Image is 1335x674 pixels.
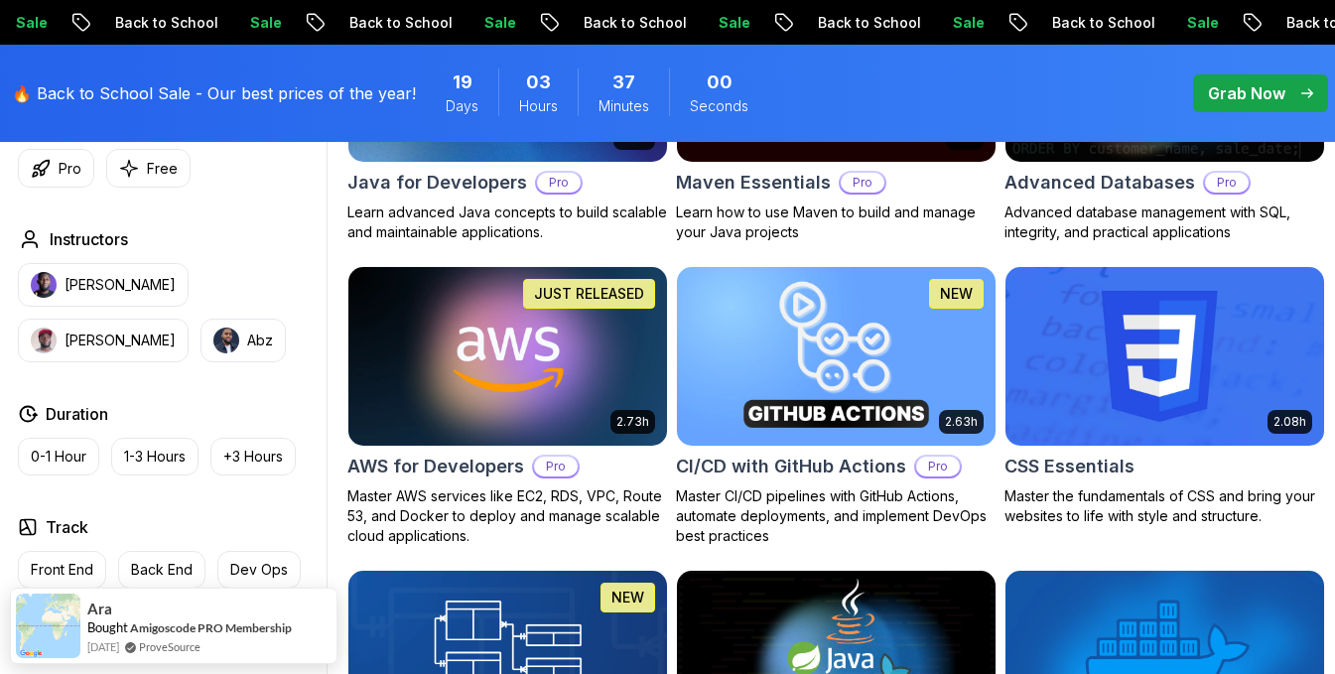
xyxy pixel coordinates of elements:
[130,620,292,635] a: Amigoscode PRO Membership
[223,447,283,467] p: +3 Hours
[139,638,200,655] a: ProveSource
[1208,81,1285,105] p: Grab Now
[213,328,239,353] img: instructor img
[46,515,88,539] h2: Track
[106,149,191,188] button: Free
[111,438,199,475] button: 1-3 Hours
[12,81,416,105] p: 🔥 Back to School Sale - Our best prices of the year!
[65,275,176,295] p: [PERSON_NAME]
[936,13,1000,33] p: Sale
[567,13,702,33] p: Back to School
[50,227,128,251] h2: Instructors
[676,266,997,546] a: CI/CD with GitHub Actions card2.63hNEWCI/CD with GitHub ActionsProMaster CI/CD pipelines with Git...
[124,447,186,467] p: 1-3 Hours
[519,96,558,116] span: Hours
[945,414,978,430] p: 2.63h
[31,447,86,467] p: 0-1 Hour
[611,588,644,607] p: NEW
[247,331,273,350] p: Abz
[347,266,668,546] a: AWS for Developers card2.73hJUST RELEASEDAWS for DevelopersProMaster AWS services like EC2, RDS, ...
[676,453,906,480] h2: CI/CD with GitHub Actions
[534,284,644,304] p: JUST RELEASED
[347,169,527,197] h2: Java for Developers
[1004,169,1195,197] h2: Advanced Databases
[1004,266,1325,526] a: CSS Essentials card2.08hCSS EssentialsMaster the fundamentals of CSS and bring your websites to l...
[230,560,288,580] p: Dev Ops
[841,173,884,193] p: Pro
[348,267,667,446] img: AWS for Developers card
[1004,453,1135,480] h2: CSS Essentials
[676,486,997,546] p: Master CI/CD pipelines with GitHub Actions, automate deployments, and implement DevOps best pract...
[18,438,99,475] button: 0-1 Hour
[537,173,581,193] p: Pro
[526,68,551,96] span: 3 Hours
[1004,486,1325,526] p: Master the fundamentals of CSS and bring your websites to life with style and structure.
[676,202,997,242] p: Learn how to use Maven to build and manage your Java projects
[31,272,57,298] img: instructor img
[616,414,649,430] p: 2.73h
[87,601,112,617] span: Ara
[46,402,108,426] h2: Duration
[612,68,635,96] span: 37 Minutes
[707,68,733,96] span: 0 Seconds
[31,560,93,580] p: Front End
[347,486,668,546] p: Master AWS services like EC2, RDS, VPC, Route 53, and Docker to deploy and manage scalable cloud ...
[1005,267,1324,446] img: CSS Essentials card
[916,457,960,476] p: Pro
[16,594,80,658] img: provesource social proof notification image
[200,319,286,362] button: instructor imgAbz
[98,13,233,33] p: Back to School
[333,13,467,33] p: Back to School
[801,13,936,33] p: Back to School
[217,551,301,589] button: Dev Ops
[1273,414,1306,430] p: 2.08h
[599,96,649,116] span: Minutes
[233,13,297,33] p: Sale
[87,638,119,655] span: [DATE]
[18,551,106,589] button: Front End
[31,328,57,353] img: instructor img
[453,68,472,96] span: 19 Days
[676,169,831,197] h2: Maven Essentials
[1004,202,1325,242] p: Advanced database management with SQL, integrity, and practical applications
[347,202,668,242] p: Learn advanced Java concepts to build scalable and maintainable applications.
[65,331,176,350] p: [PERSON_NAME]
[467,13,531,33] p: Sale
[131,560,193,580] p: Back End
[87,619,128,635] span: Bought
[702,13,765,33] p: Sale
[59,159,81,179] p: Pro
[1170,13,1234,33] p: Sale
[118,551,205,589] button: Back End
[1205,173,1249,193] p: Pro
[940,284,973,304] p: NEW
[18,263,189,307] button: instructor img[PERSON_NAME]
[210,438,296,475] button: +3 Hours
[18,149,94,188] button: Pro
[690,96,748,116] span: Seconds
[347,453,524,480] h2: AWS for Developers
[534,457,578,476] p: Pro
[1035,13,1170,33] p: Back to School
[446,96,478,116] span: Days
[669,263,1003,451] img: CI/CD with GitHub Actions card
[147,159,178,179] p: Free
[18,319,189,362] button: instructor img[PERSON_NAME]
